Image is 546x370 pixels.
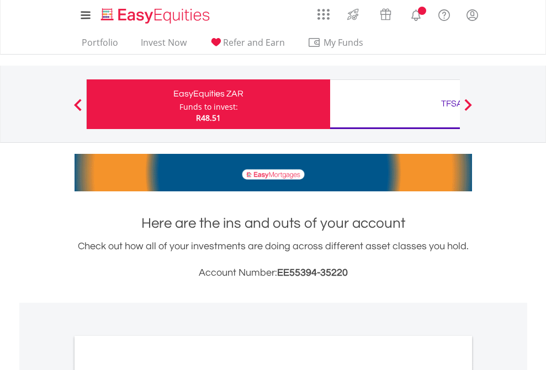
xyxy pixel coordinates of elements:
[344,6,362,23] img: thrive-v2.svg
[179,101,238,112] div: Funds to invest:
[75,239,472,281] div: Check out how all of your investments are doing across different asset classes you hold.
[75,265,472,281] h3: Account Number:
[317,8,330,20] img: grid-menu-icon.svg
[205,37,289,54] a: Refer and Earn
[77,37,123,54] a: Portfolio
[402,3,430,25] a: Notifications
[97,3,214,25] a: Home page
[310,3,337,20] a: AppsGrid
[99,7,214,25] img: EasyEquities_Logo.png
[457,104,479,115] button: Next
[75,213,472,233] h1: Here are the ins and outs of your account
[67,104,89,115] button: Previous
[93,86,324,101] div: EasyEquities ZAR
[458,3,486,27] a: My Profile
[430,3,458,25] a: FAQ's and Support
[377,6,395,23] img: vouchers-v2.svg
[308,35,380,50] span: My Funds
[196,112,221,123] span: R48.51
[369,3,402,23] a: Vouchers
[75,154,472,191] img: EasyMortage Promotion Banner
[136,37,191,54] a: Invest Now
[277,267,348,278] span: EE55394-35220
[223,36,285,49] span: Refer and Earn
